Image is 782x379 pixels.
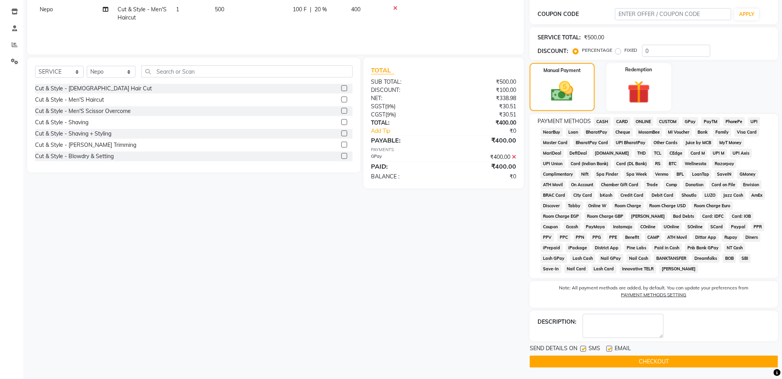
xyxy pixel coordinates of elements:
[530,356,778,368] button: CHECKOUT
[645,233,662,242] span: CAMP
[599,254,624,263] span: Nail GPay
[566,243,590,252] span: iPackage
[671,212,697,221] span: Bad Debts
[695,128,710,137] span: Bank
[444,162,522,171] div: ₹400.00
[538,318,576,326] div: DESCRIPTION:
[585,212,626,221] span: Room Charge GBP
[723,117,745,126] span: PhonePe
[569,180,596,189] span: On Account
[541,149,564,158] span: MariDeal
[599,180,641,189] span: Chamber Gift Card
[743,233,761,242] span: Diners
[35,107,131,115] div: Cut & Style - Men'S Scissor Overcome
[729,222,748,231] span: Paypal
[611,222,635,231] span: Instamojo
[557,233,571,242] span: PPC
[366,102,444,111] div: ( )
[584,222,608,231] span: PayMaya
[722,233,740,242] span: Rupay
[665,233,690,242] span: ATH Movil
[541,191,568,200] span: BRAC Card
[371,146,516,153] div: PAYMENTS
[682,117,698,126] span: GPay
[570,254,596,263] span: Lash Cash
[387,103,394,109] span: 9%
[620,78,657,106] img: _gift.svg
[594,170,621,179] span: Spa Finder
[688,149,708,158] span: Card M
[530,344,577,354] span: SEND DETAILS ON
[715,170,734,179] span: SaveIN
[538,47,568,55] div: DISCOUNT:
[35,152,114,160] div: Cut & Style - Blowdry & Setting
[613,128,633,137] span: Cheque
[366,173,444,181] div: BALANCE :
[649,191,676,200] span: Debit Card
[444,153,522,161] div: ₹400.00
[654,254,689,263] span: BANKTANSFER
[621,291,687,298] label: PAYMENT METHODS SETTING
[541,159,565,168] span: UPI Union
[35,118,88,127] div: Cut & Style - Shaving
[35,85,152,93] div: Cut & Style - [DEMOGRAPHIC_DATA] Hair Cut
[709,180,738,189] span: Card on File
[566,128,581,137] span: Loan
[692,201,733,210] span: Room Charge Euro
[366,153,444,161] div: GPay
[623,233,642,242] span: Benefit
[638,222,658,231] span: COnline
[635,149,648,158] span: THD
[735,9,759,20] button: APPLY
[35,141,136,149] div: Cut & Style - [PERSON_NAME] Trimming
[366,94,444,102] div: NET:
[627,254,651,263] span: Nail Cash
[713,128,731,137] span: Family
[653,170,671,179] span: Venmo
[702,191,718,200] span: LUZO
[118,6,167,21] span: Cut & Style - Men'S Haircut
[748,117,760,126] span: UPI
[541,264,561,273] span: Save-In
[615,344,631,354] span: EMAIL
[683,180,706,189] span: Donation
[652,149,664,158] span: TCL
[176,6,179,13] span: 1
[692,254,720,263] span: Dreamfolks
[541,243,563,252] span: iPrepaid
[444,102,522,111] div: ₹30.51
[741,180,762,189] span: Envision
[141,65,353,78] input: Search or Scan
[701,117,720,126] span: PayTM
[624,243,649,252] span: Pine Labs
[652,243,682,252] span: Paid in Cash
[541,254,567,263] span: Lash GPay
[366,119,444,127] div: TOTAL:
[626,66,652,73] label: Redemption
[538,284,770,301] label: Note: All payment methods are added, by default. You can update your preferences from
[35,130,111,138] div: Cut & Style - Shaving + Styling
[444,86,522,94] div: ₹100.00
[538,117,591,125] span: PAYMENT METHODS
[541,128,563,137] span: NearBuy
[589,344,600,354] span: SMS
[612,201,644,210] span: Room Charge
[444,173,522,181] div: ₹0
[444,136,522,145] div: ₹400.00
[666,159,679,168] span: BTC
[541,233,554,242] span: PPV
[620,264,656,273] span: Innovative TELR
[685,222,705,231] span: SOnline
[607,233,620,242] span: PPE
[584,33,604,42] div: ₹500.00
[679,191,699,200] span: Shoutlo
[710,149,727,158] span: UPI M
[574,233,587,242] span: PPN
[653,159,663,168] span: RS
[371,103,385,110] span: SGST
[387,111,395,118] span: 9%
[590,233,604,242] span: PPG
[667,149,685,158] span: CEdge
[614,138,648,147] span: UPI BharatPay
[644,180,661,189] span: Trade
